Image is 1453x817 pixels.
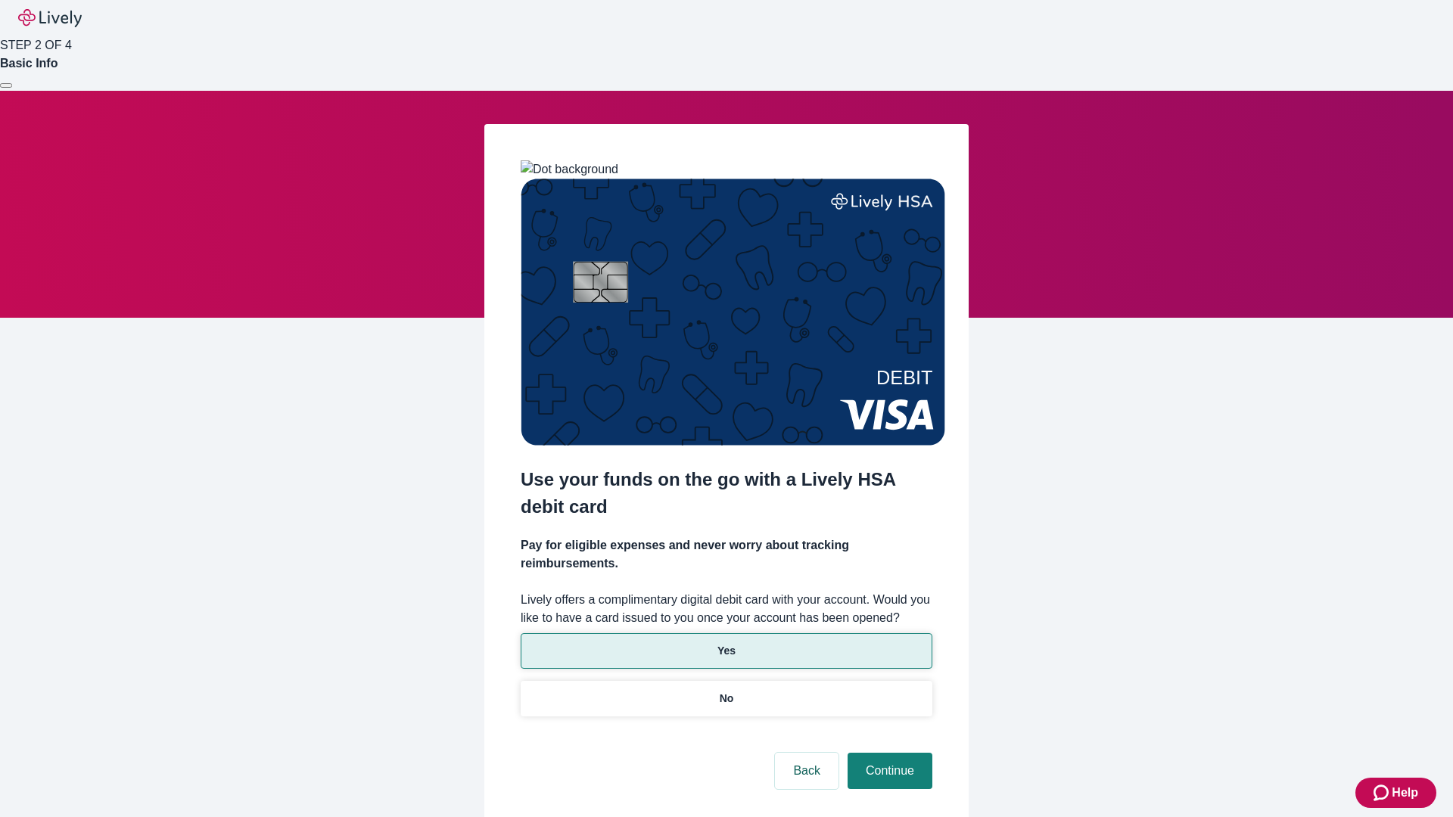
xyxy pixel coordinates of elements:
[775,753,839,789] button: Back
[521,633,932,669] button: Yes
[717,643,736,659] p: Yes
[521,591,932,627] label: Lively offers a complimentary digital debit card with your account. Would you like to have a card...
[720,691,734,707] p: No
[521,160,618,179] img: Dot background
[18,9,82,27] img: Lively
[521,681,932,716] button: No
[1355,778,1436,808] button: Zendesk support iconHelp
[521,536,932,573] h4: Pay for eligible expenses and never worry about tracking reimbursements.
[521,179,945,446] img: Debit card
[1374,784,1392,802] svg: Zendesk support icon
[521,466,932,520] h2: Use your funds on the go with a Lively HSA debit card
[848,753,932,789] button: Continue
[1392,784,1418,802] span: Help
